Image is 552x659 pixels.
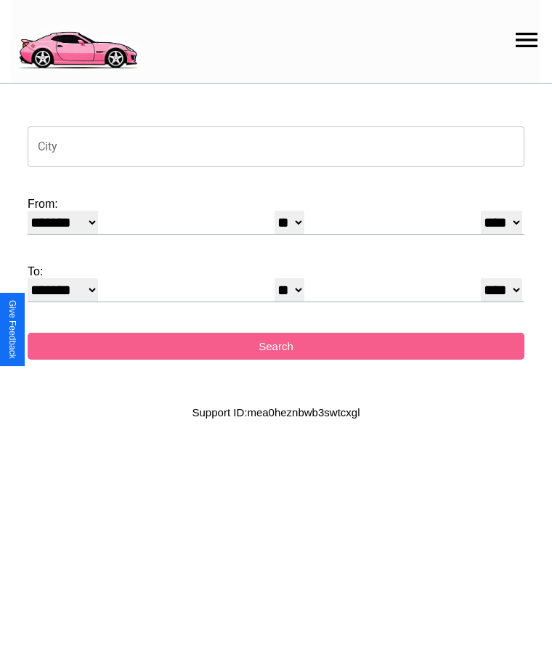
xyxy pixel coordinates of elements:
img: logo [11,7,144,73]
div: Give Feedback [7,300,17,359]
button: Search [28,333,524,360]
label: To: [28,265,524,278]
label: From: [28,198,524,211]
p: Support ID: mea0heznbwb3swtcxgl [192,403,360,422]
